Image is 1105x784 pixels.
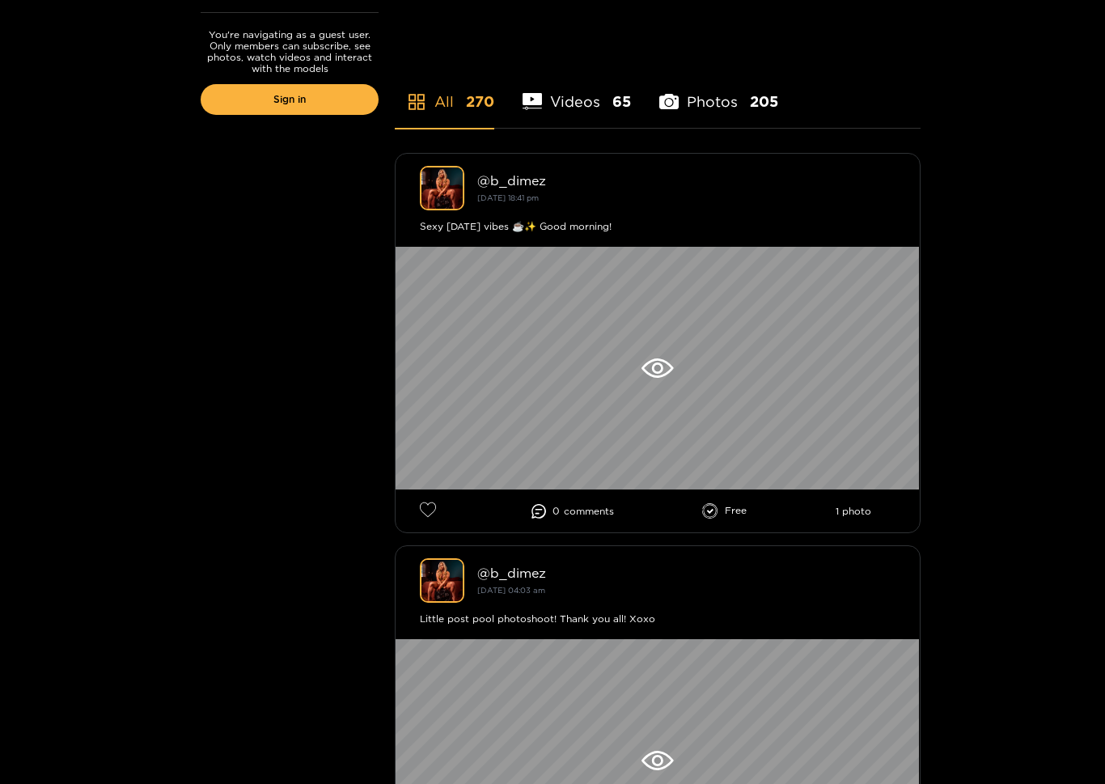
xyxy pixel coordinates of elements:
li: All [395,55,494,128]
span: 270 [466,91,494,112]
img: b_dimez [420,558,464,603]
li: Free [702,503,747,519]
li: 0 [531,504,614,519]
a: Sign in [201,84,379,115]
img: b_dimez [420,166,464,210]
span: 205 [750,91,778,112]
span: appstore [407,92,426,112]
div: Sexy [DATE] vibes ☕️✨ Good morning! [420,218,895,235]
p: You're navigating as a guest user. Only members can subscribe, see photos, watch videos and inter... [201,29,379,74]
li: 1 photo [836,506,871,517]
li: Videos [523,55,631,128]
span: 65 [612,91,631,112]
div: @ b_dimez [477,566,895,580]
li: Photos [659,55,778,128]
div: Little post pool photoshoot! Thank you all! Xoxo [420,611,895,627]
small: [DATE] 18:41 pm [477,193,539,202]
span: comment s [564,506,614,517]
small: [DATE] 04:03 am [477,586,545,595]
div: @ b_dimez [477,173,895,188]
